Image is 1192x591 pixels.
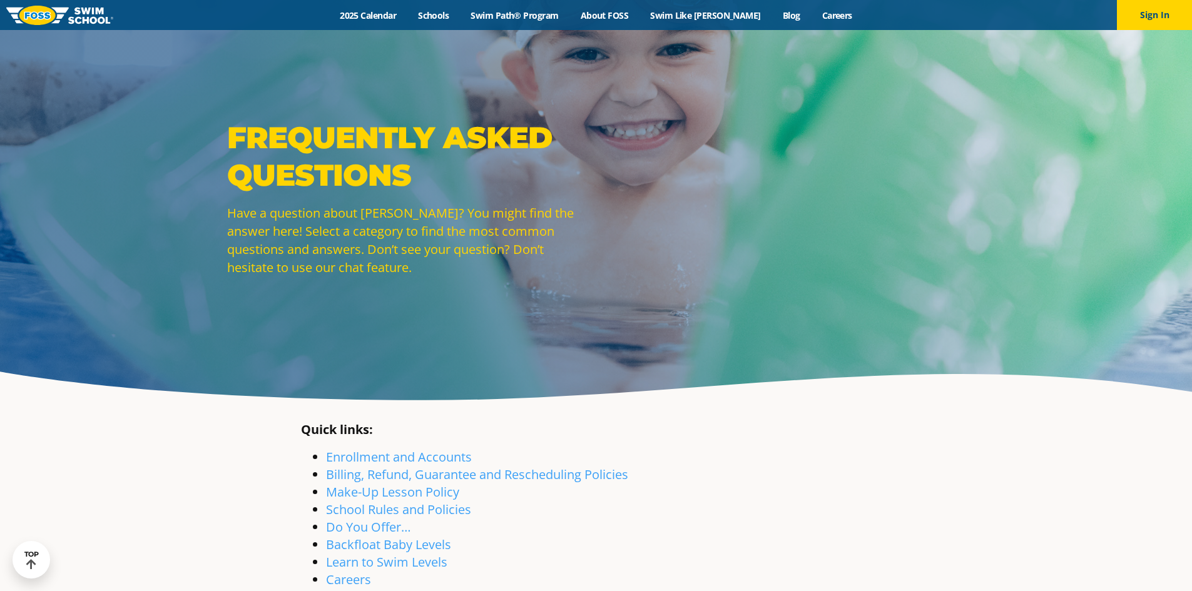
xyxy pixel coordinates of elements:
a: Do You Offer… [326,518,411,535]
a: Enrollment and Accounts [326,448,472,465]
a: Backfloat Baby Levels [326,536,451,553]
a: About FOSS [569,9,639,21]
a: Make-Up Lesson Policy [326,483,459,500]
a: Learn to Swim Levels [326,553,447,570]
a: Swim Like [PERSON_NAME] [639,9,772,21]
a: School Rules and Policies [326,501,471,518]
a: Swim Path® Program [460,9,569,21]
a: Billing, Refund, Guarantee and Rescheduling Policies [326,466,628,483]
a: Blog [772,9,811,21]
a: 2025 Calendar [329,9,407,21]
p: Have a question about [PERSON_NAME]? You might find the answer here! Select a category to find th... [227,204,590,276]
a: Careers [811,9,863,21]
a: Schools [407,9,460,21]
img: FOSS Swim School Logo [6,6,113,25]
strong: Quick links: [301,421,373,438]
div: TOP [24,550,39,570]
a: Careers [326,571,371,588]
p: Frequently Asked Questions [227,119,590,194]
